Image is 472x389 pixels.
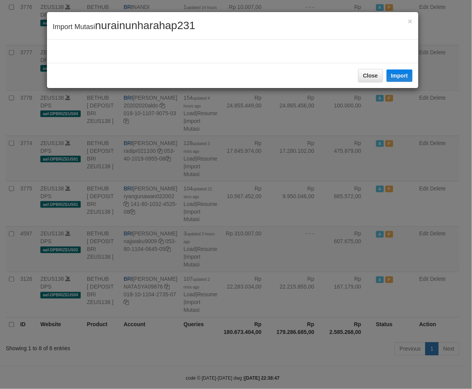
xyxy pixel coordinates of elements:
[358,69,383,82] button: Close
[53,23,195,31] span: Import Mutasi
[408,17,413,26] span: ×
[387,69,413,82] button: Import
[408,17,413,25] button: Close
[95,19,195,31] span: nurainunharahap231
